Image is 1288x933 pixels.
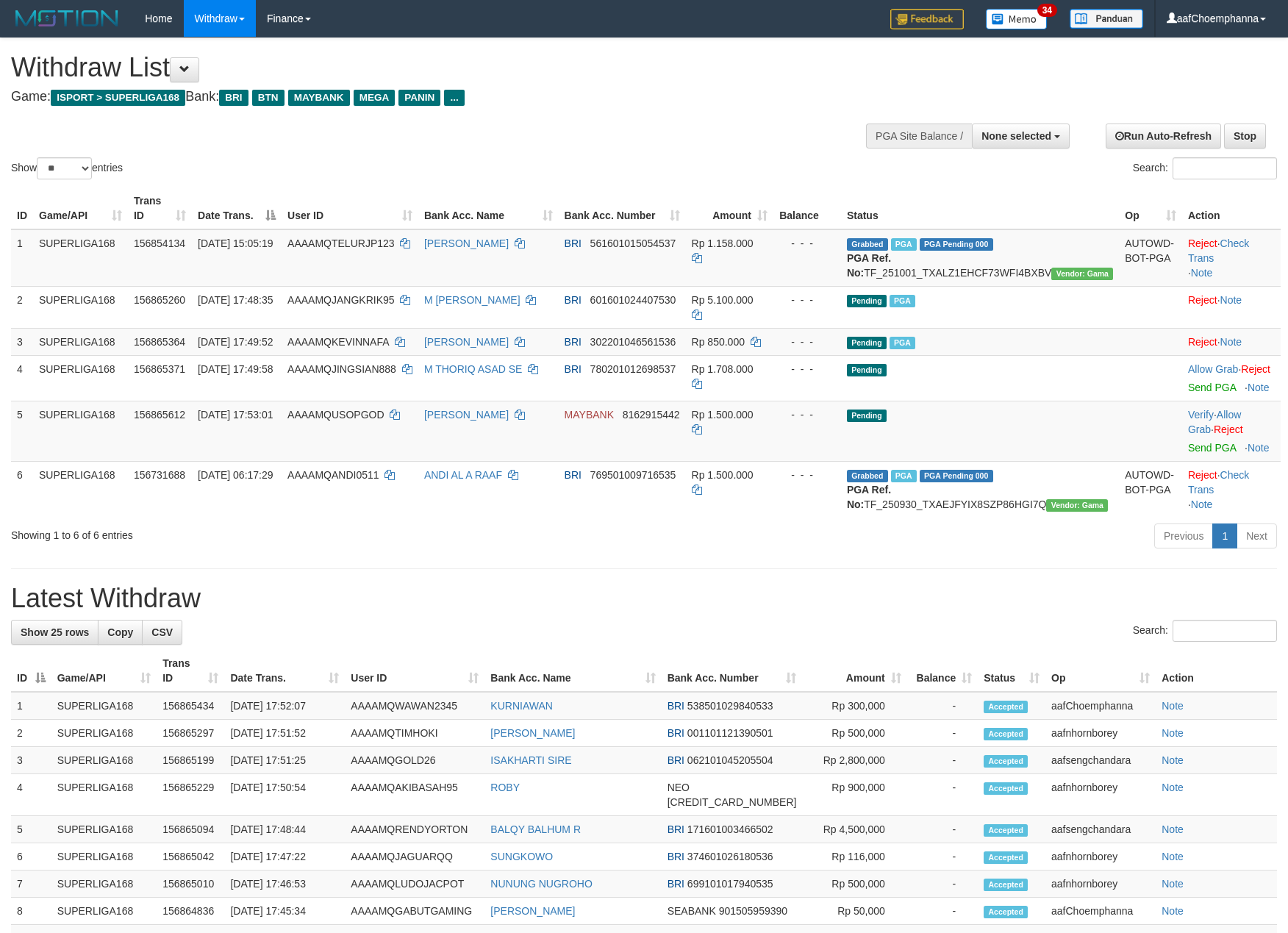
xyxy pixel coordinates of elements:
td: aafsengchandara [1045,747,1156,774]
td: SUPERLIGA168 [33,229,128,287]
td: SUPERLIGA168 [33,286,128,328]
td: SUPERLIGA168 [51,774,157,816]
img: Feedback.jpg [890,9,964,29]
a: Reject [1188,294,1217,306]
th: Bank Acc. Name: activate to sort column ascending [418,187,559,229]
a: KURNIAWAN [490,700,553,712]
span: BRI [668,823,684,835]
td: Rp 500,000 [802,871,906,898]
a: Previous [1154,523,1213,548]
span: Grabbed [847,238,888,251]
div: - - - [779,236,835,251]
td: SUPERLIGA168 [33,355,128,401]
span: Accepted [984,782,1028,795]
td: AAAAMQLUDOJACPOT [345,871,484,898]
td: Rp 300,000 [802,692,906,720]
td: AAAAMQWAWAN2345 [345,692,484,720]
span: MAYBANK [565,409,614,421]
span: Vendor URL: https://trx31.1velocity.biz [1046,499,1108,512]
td: 8 [11,898,51,925]
a: Copy [98,620,143,645]
a: Check Trans [1188,469,1249,496]
label: Search: [1133,157,1277,179]
td: SUPERLIGA168 [51,871,157,898]
a: Note [1220,336,1242,348]
a: Reject [1188,336,1217,348]
th: Action [1156,650,1277,692]
span: Copy 780201012698537 to clipboard [590,363,676,375]
span: Accepted [984,879,1028,891]
h4: Game: Bank: [11,90,844,104]
td: Rp 900,000 [802,774,906,816]
a: Run Auto-Refresh [1106,124,1221,149]
td: AUTOWD-BOT-PGA [1119,229,1182,287]
td: 7 [11,871,51,898]
span: BRI [668,727,684,739]
a: ISAKHARTI SIRE [490,754,571,766]
span: Copy 538501029840533 to clipboard [687,700,773,712]
span: AAAAMQJANGKRIK95 [287,294,395,306]
span: BRI [219,90,248,106]
span: Pending [847,410,887,422]
th: Bank Acc. Number: activate to sort column ascending [662,650,803,692]
td: · [1182,286,1281,328]
td: aafnhornborey [1045,843,1156,871]
td: SUPERLIGA168 [33,401,128,461]
td: 156865297 [157,720,224,747]
span: BRI [668,851,684,862]
a: Note [1248,442,1270,454]
td: SUPERLIGA168 [51,816,157,843]
td: - [907,898,978,925]
a: M [PERSON_NAME] [424,294,520,306]
td: - [907,720,978,747]
td: · · [1182,401,1281,461]
span: Rp 1.158.000 [692,237,754,249]
td: 5 [11,401,33,461]
span: Copy 8162915442 to clipboard [623,409,680,421]
span: None selected [981,130,1051,142]
td: [DATE] 17:45:34 [224,898,345,925]
span: Pending [847,295,887,307]
span: Copy 699101017940535 to clipboard [687,878,773,890]
span: Rp 5.100.000 [692,294,754,306]
a: Reject [1188,469,1217,481]
th: Status [841,187,1119,229]
td: 156865010 [157,871,224,898]
td: SUPERLIGA168 [33,328,128,355]
span: 156854134 [134,237,185,249]
a: Send PGA [1188,442,1236,454]
a: Note [1162,823,1184,835]
a: Note [1162,851,1184,862]
span: Accepted [984,728,1028,740]
th: User ID: activate to sort column ascending [282,187,418,229]
span: Rp 1.708.000 [692,363,754,375]
td: aafsengchandara [1045,816,1156,843]
td: 5 [11,816,51,843]
td: 1 [11,692,51,720]
span: Accepted [984,701,1028,713]
th: Action [1182,187,1281,229]
span: Show 25 rows [21,626,89,638]
span: BRI [565,336,582,348]
span: AAAAMQJINGSIAN888 [287,363,396,375]
span: Copy 601601024407530 to clipboard [590,294,676,306]
span: PANIN [398,90,440,106]
label: Show entries [11,157,123,179]
span: MEGA [354,90,396,106]
td: - [907,816,978,843]
td: 4 [11,774,51,816]
span: 156731688 [134,469,185,481]
td: AAAAMQRENDYORTON [345,816,484,843]
span: NEO [668,782,690,793]
span: AAAAMQANDI0511 [287,469,379,481]
span: Copy 171601003466502 to clipboard [687,823,773,835]
th: Trans ID: activate to sort column ascending [128,187,192,229]
span: PGA Pending [920,470,993,482]
span: Grabbed [847,470,888,482]
a: Check Trans [1188,237,1249,264]
span: Copy 302201046561536 to clipboard [590,336,676,348]
td: [DATE] 17:46:53 [224,871,345,898]
td: Rp 2,800,000 [802,747,906,774]
td: · [1182,355,1281,401]
th: Op: activate to sort column ascending [1045,650,1156,692]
